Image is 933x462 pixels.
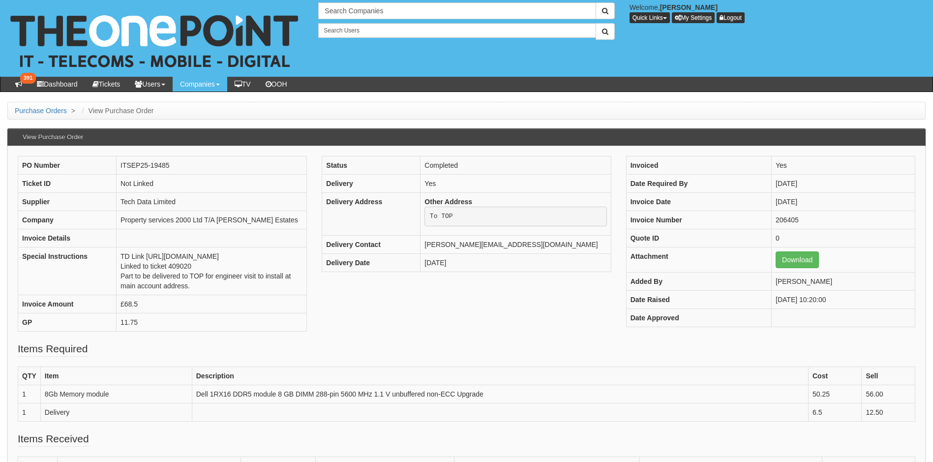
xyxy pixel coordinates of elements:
td: 8Gb Memory module [40,385,192,403]
legend: Items Required [18,341,88,357]
td: 50.25 [808,385,862,403]
td: Yes [772,156,915,175]
th: Added By [626,273,771,291]
span: 391 [20,73,36,84]
th: QTY [18,367,41,385]
a: Purchase Orders [15,107,67,115]
a: Logout [717,12,745,23]
td: 206405 [772,211,915,229]
th: Delivery Date [322,253,421,272]
div: Welcome, [622,2,933,23]
th: Attachment [626,247,771,273]
a: TV [227,77,258,92]
a: Tickets [85,77,128,92]
td: [PERSON_NAME] [772,273,915,291]
th: Invoice Number [626,211,771,229]
th: GP [18,313,117,332]
th: Company [18,211,117,229]
th: Delivery Address [322,193,421,236]
td: £68.5 [117,295,307,313]
th: PO Number [18,156,117,175]
th: Cost [808,367,862,385]
td: 12.50 [862,403,915,422]
h3: View Purchase Order [18,129,88,146]
th: Invoice Date [626,193,771,211]
th: Description [192,367,808,385]
td: 1 [18,403,41,422]
td: 11.75 [117,313,307,332]
a: Dashboard [30,77,85,92]
th: Invoice Details [18,229,117,247]
th: Ticket ID [18,175,117,193]
td: Yes [421,175,611,193]
td: [DATE] 10:20:00 [772,291,915,309]
a: Download [776,251,819,268]
td: [DATE] [772,175,915,193]
button: Quick Links [630,12,670,23]
a: Users [127,77,173,92]
td: 1 [18,385,41,403]
td: Delivery [40,403,192,422]
a: Companies [173,77,227,92]
td: Tech Data Limited [117,193,307,211]
th: Quote ID [626,229,771,247]
span: > [69,107,78,115]
td: 6.5 [808,403,862,422]
td: [PERSON_NAME][EMAIL_ADDRESS][DOMAIN_NAME] [421,235,611,253]
th: Sell [862,367,915,385]
td: 56.00 [862,385,915,403]
td: Completed [421,156,611,175]
th: Invoiced [626,156,771,175]
a: My Settings [672,12,715,23]
th: Delivery Contact [322,235,421,253]
pre: To TOP [424,207,606,226]
td: Not Linked [117,175,307,193]
a: OOH [258,77,295,92]
th: Date Approved [626,309,771,327]
td: Dell 1RX16 DDR5 module 8 GB DIMM 288-pin 5600 MHz 1.1 V unbuffered non-ECC Upgrade [192,385,808,403]
th: Date Raised [626,291,771,309]
td: [DATE] [772,193,915,211]
b: [PERSON_NAME] [660,3,718,11]
input: Search Users [318,23,596,38]
th: Date Required By [626,175,771,193]
th: Item [40,367,192,385]
td: 0 [772,229,915,247]
b: Other Address [424,198,472,206]
th: Supplier [18,193,117,211]
input: Search Companies [318,2,596,19]
td: ITSEP25-19485 [117,156,307,175]
td: [DATE] [421,253,611,272]
th: Special Instructions [18,247,117,295]
td: TD Link [URL][DOMAIN_NAME] Linked to ticket 409020 Part to be delivered to TOP for engineer visit... [117,247,307,295]
th: Invoice Amount [18,295,117,313]
legend: Items Received [18,431,89,447]
th: Delivery [322,175,421,193]
td: Property services 2000 Ltd T/A [PERSON_NAME] Estates [117,211,307,229]
li: View Purchase Order [80,106,154,116]
th: Status [322,156,421,175]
